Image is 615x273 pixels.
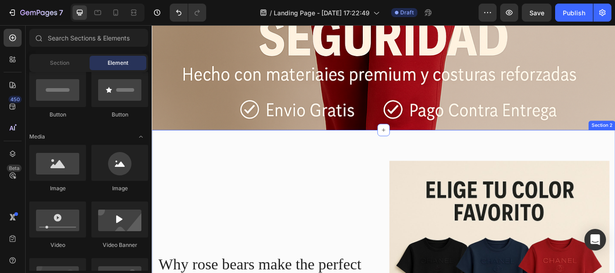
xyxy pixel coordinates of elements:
[108,59,128,67] span: Element
[4,4,67,22] button: 7
[29,184,86,192] div: Image
[274,8,370,18] span: Landing Page - [DATE] 17:22:49
[7,165,22,172] div: Beta
[563,8,585,18] div: Publish
[511,113,538,121] div: Section 2
[555,4,593,22] button: Publish
[29,133,45,141] span: Media
[529,9,544,17] span: Save
[9,96,22,103] div: 450
[59,7,63,18] p: 7
[400,9,414,17] span: Draft
[134,130,148,144] span: Toggle open
[522,4,552,22] button: Save
[91,241,148,249] div: Video Banner
[270,8,272,18] span: /
[29,241,86,249] div: Video
[91,184,148,192] div: Image
[152,25,615,273] iframe: Design area
[91,111,148,119] div: Button
[170,4,206,22] div: Undo/Redo
[584,229,606,251] div: Open Intercom Messenger
[50,59,69,67] span: Section
[29,111,86,119] div: Button
[29,29,148,47] input: Search Sections & Elements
